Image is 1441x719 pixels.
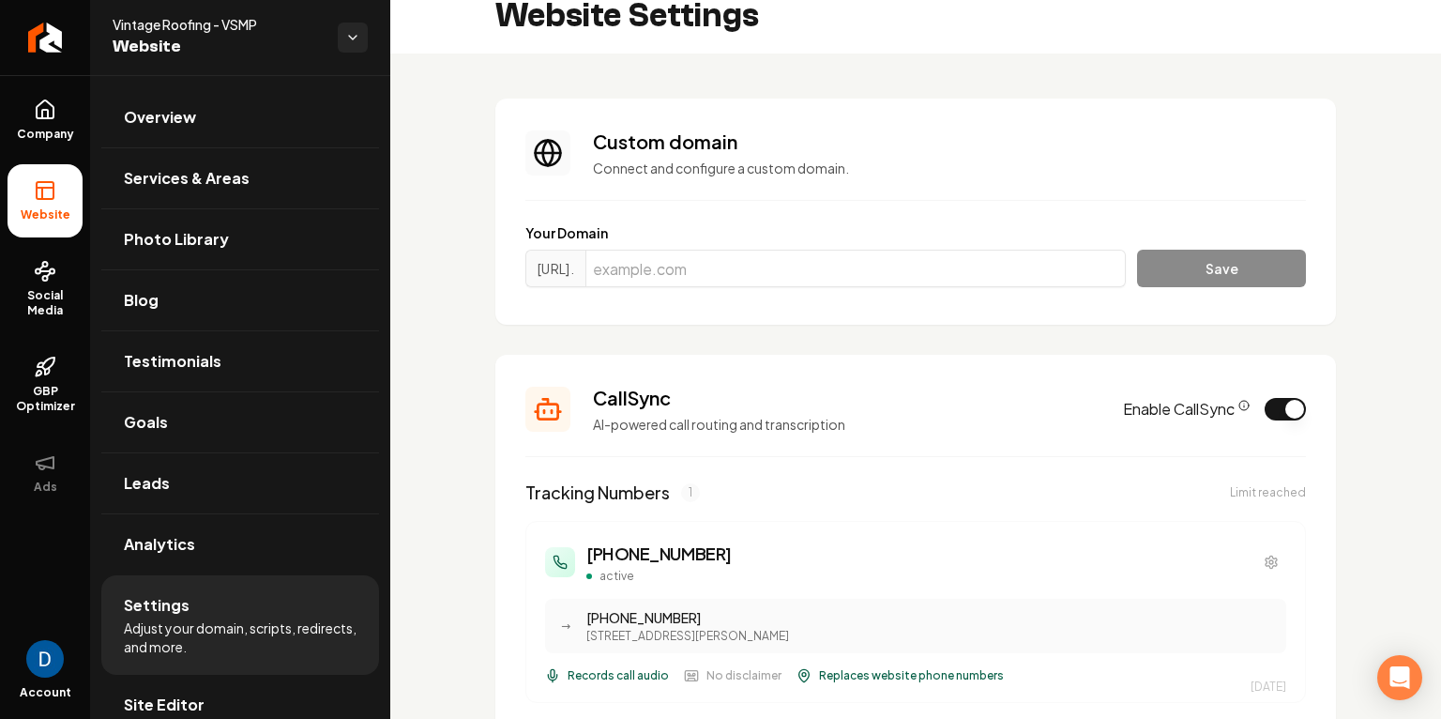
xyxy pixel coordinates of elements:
[586,541,732,567] h3: [PHONE_NUMBER]
[1377,655,1422,700] div: Open Intercom Messenger
[525,250,585,287] span: [URL].
[586,629,1275,644] div: [STREET_ADDRESS][PERSON_NAME]
[124,106,196,129] span: Overview
[28,23,63,53] img: Rebolt Logo
[585,250,1126,287] input: example.com
[113,15,323,34] span: Vintage Roofing - VSMP
[681,483,700,502] span: 1
[26,640,64,678] button: Open user button
[13,207,78,222] span: Website
[101,87,379,147] a: Overview
[124,694,205,716] span: Site Editor
[101,392,379,452] a: Goals
[599,569,634,584] span: active
[8,245,83,333] a: Social Media
[561,619,570,634] span: →
[101,148,379,208] a: Services & Areas
[593,385,1100,411] h3: CallSync
[101,331,379,391] a: Testimonials
[124,228,229,251] span: Photo Library
[101,453,379,513] a: Leads
[20,685,71,700] span: Account
[124,350,221,373] span: Testimonials
[8,341,83,429] a: GBP Optimizer
[1230,485,1306,500] div: Limit reached
[124,594,190,617] span: Settings
[124,619,356,656] span: Adjust your domain, scripts, redirects, and more.
[113,34,323,60] span: Website
[525,223,1306,242] label: Your Domain
[124,411,168,434] span: Goals
[26,640,64,678] img: David Rice
[101,270,379,330] a: Blog
[9,127,82,142] span: Company
[525,480,670,506] h3: Tracking Numbers
[706,668,781,683] span: No disclaimer
[593,159,1306,177] p: Connect and configure a custom domain.
[593,129,1306,155] h3: Custom domain
[8,288,83,318] span: Social Media
[124,472,170,495] span: Leads
[593,415,1100,434] p: AI-powered call routing and transcription
[586,608,1275,627] div: [PHONE_NUMBER]
[1251,680,1286,695] div: [DATE]
[819,668,1004,683] span: Replaces website phone numbers
[124,289,159,312] span: Blog
[568,668,669,683] span: Records call audio
[26,480,65,495] span: Ads
[8,84,83,157] a: Company
[124,167,250,190] span: Services & Areas
[1123,398,1250,421] label: Enable CallSync
[101,514,379,574] a: Analytics
[1238,400,1250,411] button: CallSync Info
[8,436,83,510] button: Ads
[8,384,83,414] span: GBP Optimizer
[124,533,195,556] span: Analytics
[101,209,379,269] a: Photo Library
